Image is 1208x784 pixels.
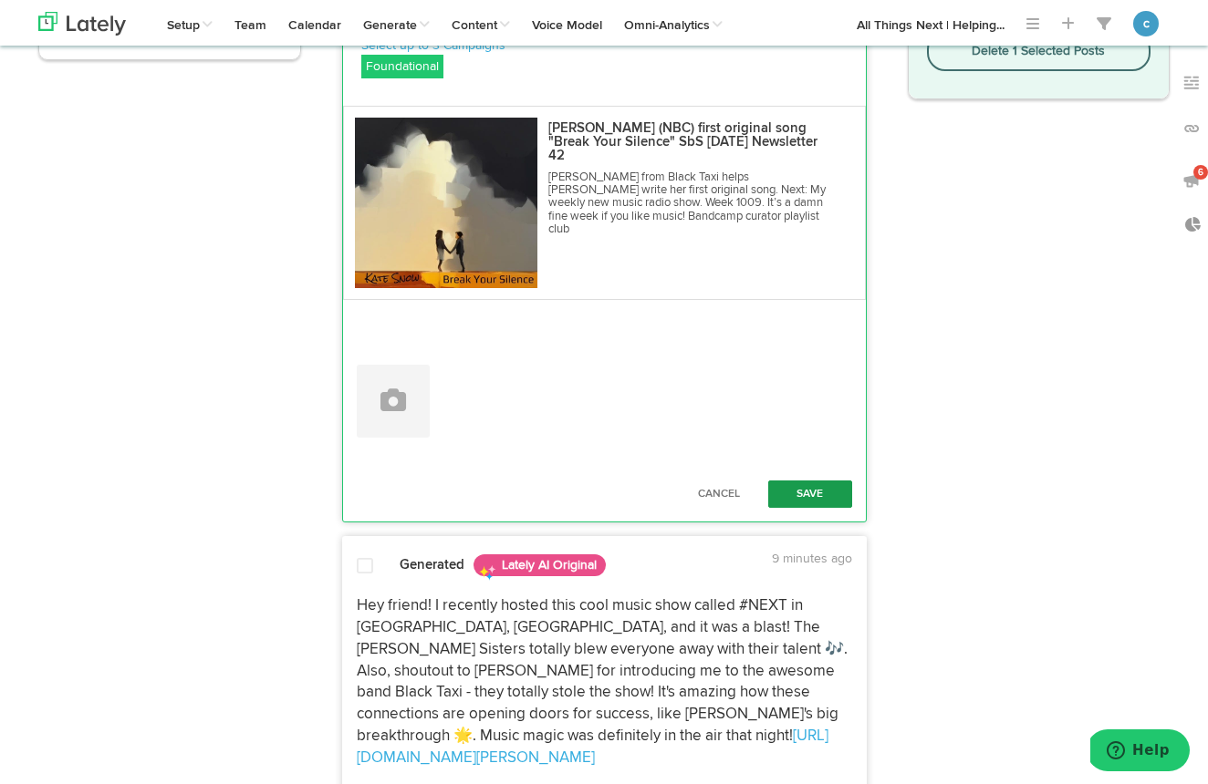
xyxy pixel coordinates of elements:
p: [PERSON_NAME] from Black Taxi helps [PERSON_NAME] write her first original song. Next: My weekly ... [548,171,837,236]
img: announcements_off.svg [1182,171,1201,190]
label: Foundational [361,55,443,78]
p: [PERSON_NAME] (NBC) first original song "Break Your Silence" SbS [DATE] Newsletter 42 [548,121,837,162]
img: keywords_off.svg [1182,74,1201,92]
img: https%3A%2F%2Fsubstack-post-media.s3.amazonaws.com%2Fpublic%2Fimages%2Fdc2bbcf9-0961-4d67-830c-be... [355,118,537,289]
iframe: Opens a widget where you can find more information [1090,729,1190,775]
img: links_off.svg [1182,119,1201,138]
a: [URL][DOMAIN_NAME][PERSON_NAME] [357,728,828,766]
span: 6 [1193,165,1208,180]
span: ... [996,19,1005,32]
img: sparkles.png [478,563,496,582]
p: Hey friend! I recently hosted this cool music show called #NEXT in [GEOGRAPHIC_DATA], [GEOGRAPHIC... [357,595,852,769]
span: Lately AI Original [474,554,606,576]
strong: Generated [400,558,464,572]
button: c [1133,11,1159,36]
button: Delete 1 Selected Posts [927,31,1151,71]
button: Save [768,480,852,508]
button: Cancel [679,480,759,508]
time: 9 minutes ago [772,552,852,565]
img: logo_lately_bg_light.svg [38,12,126,36]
